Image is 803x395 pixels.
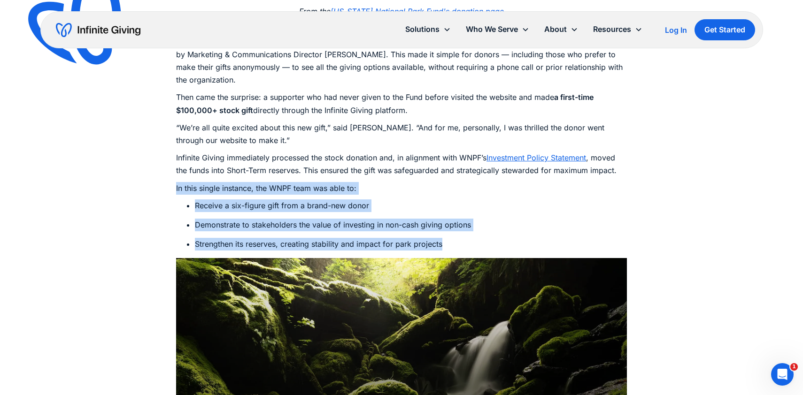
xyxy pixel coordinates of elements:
div: Solutions [405,23,440,36]
li: Receive a six-figure gift from a brand-new donor [195,199,627,212]
a: Get Started [695,19,755,40]
div: Resources [593,23,631,36]
em: From the [299,7,331,16]
p: WNPF took that important extra step. Their page calls out a specific option to , designed by Mark... [176,23,627,86]
div: About [544,23,567,36]
p: Then came the surprise: a supporter who had never given to the Fund before visited the website an... [176,91,627,116]
p: “We’re all quite excited about this new gift,” said [PERSON_NAME]. “And for me, personally, I was... [176,122,627,147]
div: About [537,19,586,39]
li: Demonstrate to stakeholders the value of investing in non-cash giving options [195,219,627,231]
div: Resources [586,19,650,39]
div: Solutions [398,19,458,39]
a: [US_STATE] National Park Fund's donation page [331,7,504,16]
li: Strengthen its reserves, creating stability and impact for park projects [195,238,627,251]
p: In this single instance, the WNPF team was able to: [176,182,627,195]
a: Investment Policy Statement [486,153,586,162]
p: Infinite Giving immediately processed the stock donation and, in alignment with WNPF’s , moved th... [176,152,627,177]
a: Log In [665,24,687,36]
strong: a first-time $100,000+ stock gift [176,92,594,114]
div: Who We Serve [458,19,537,39]
div: Log In [665,26,687,34]
span: 1 [790,363,798,371]
iframe: Intercom live chat [771,363,794,386]
div: Who We Serve [466,23,518,36]
a: home [56,23,140,38]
